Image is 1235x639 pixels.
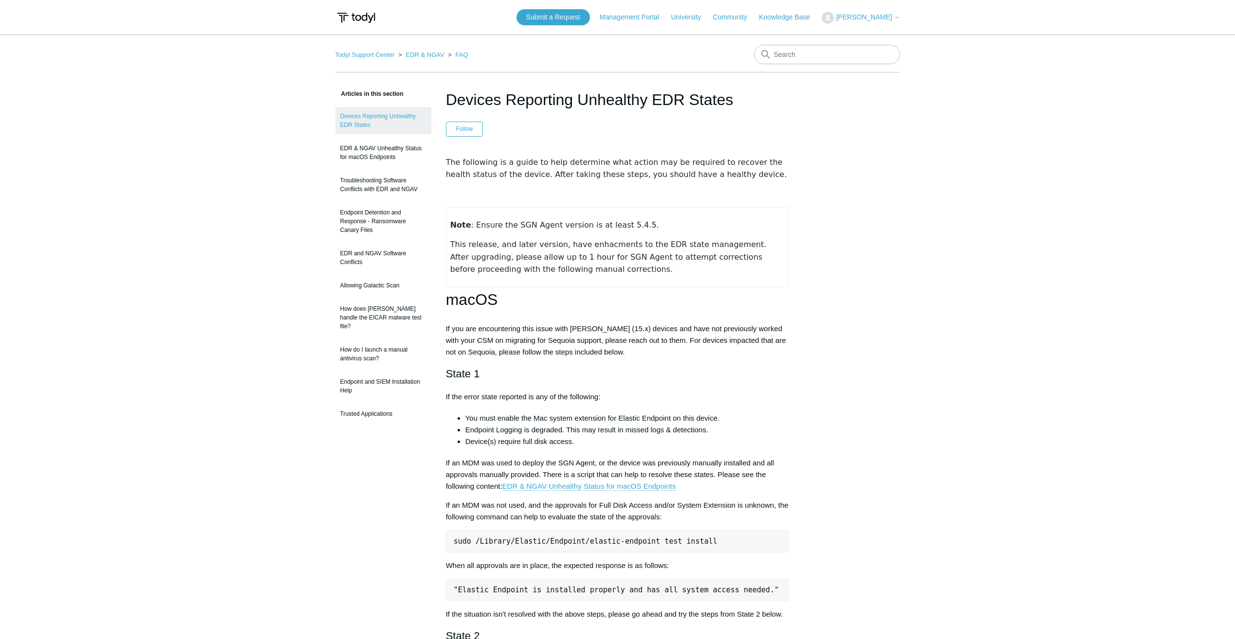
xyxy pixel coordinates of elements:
a: Devices Reporting Unhealthy EDR States [335,107,431,134]
a: EDR & NGAV Unhealthy Status for macOS Endpoints [335,139,431,166]
li: Todyl Support Center [335,51,397,58]
a: Management Portal [600,12,669,22]
p: If the error state reported is any of the following: [446,391,790,403]
span: Articles in this section [335,90,404,97]
button: Follow Article [446,122,483,136]
pre: "Elastic Endpoint is installed properly and has all system access needed." [446,579,790,601]
a: How do I launch a manual antivirus scan? [335,340,431,368]
a: Troubleshooting Software Conflicts with EDR and NGAV [335,171,431,198]
a: Allowing Galactic Scan [335,276,431,295]
span: [PERSON_NAME] [836,13,892,21]
li: You must enable the Mac system extension for Elastic Endpoint on this device. [465,412,790,424]
p: If you are encountering this issue with [PERSON_NAME] (15.x) devices and have not previously work... [446,323,790,358]
a: Endpoint and SIEM Installation Help [335,373,431,400]
strong: Note [450,220,471,230]
a: EDR & NGAV [406,51,444,58]
a: EDR & NGAV Unhealthy Status for macOS Endpoints [502,482,676,491]
a: How does [PERSON_NAME] handle the EICAR malware test file? [335,300,431,336]
p: If the situation isn't resolved with the above steps, please go ahead and try the steps from Stat... [446,608,790,620]
h1: Devices Reporting Unhealthy EDR States [446,88,790,111]
img: Todyl Support Center Help Center home page [335,9,377,27]
a: Endpoint Detention and Response - Ransomware Canary Files [335,203,431,239]
a: Submit a Request [516,9,590,25]
a: Todyl Support Center [335,51,395,58]
a: EDR and NGAV Software Conflicts [335,244,431,271]
h1: macOS [446,287,790,312]
p: If an MDM was used to deploy the SGN Agent, or the device was previously manually installed and a... [446,457,790,492]
p: If an MDM was not used, and the approvals for Full Disk Access and/or System Extension is unknown... [446,499,790,523]
a: FAQ [456,51,468,58]
a: Community [713,12,757,22]
a: Trusted Applications [335,405,431,423]
span: This release, and later version, have enhacments to the EDR state management. After upgrading, pl... [450,240,769,274]
span: : Ensure the SGN Agent version is at least 5.4.5. [450,220,659,230]
p: When all approvals are in place, the expected response is as follows: [446,560,790,571]
h2: State 1 [446,365,790,382]
input: Search [754,45,900,64]
li: Endpoint Logging is degraded. This may result in missed logs & detections. [465,424,790,436]
pre: sudo /Library/Elastic/Endpoint/elastic-endpoint test install [446,530,790,552]
button: [PERSON_NAME] [822,12,900,24]
li: EDR & NGAV [396,51,446,58]
a: University [671,12,710,22]
span: The following is a guide to help determine what action may be required to recover the health stat... [446,158,787,179]
a: Knowledge Base [759,12,820,22]
li: Device(s) require full disk access. [465,436,790,447]
li: FAQ [446,51,468,58]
